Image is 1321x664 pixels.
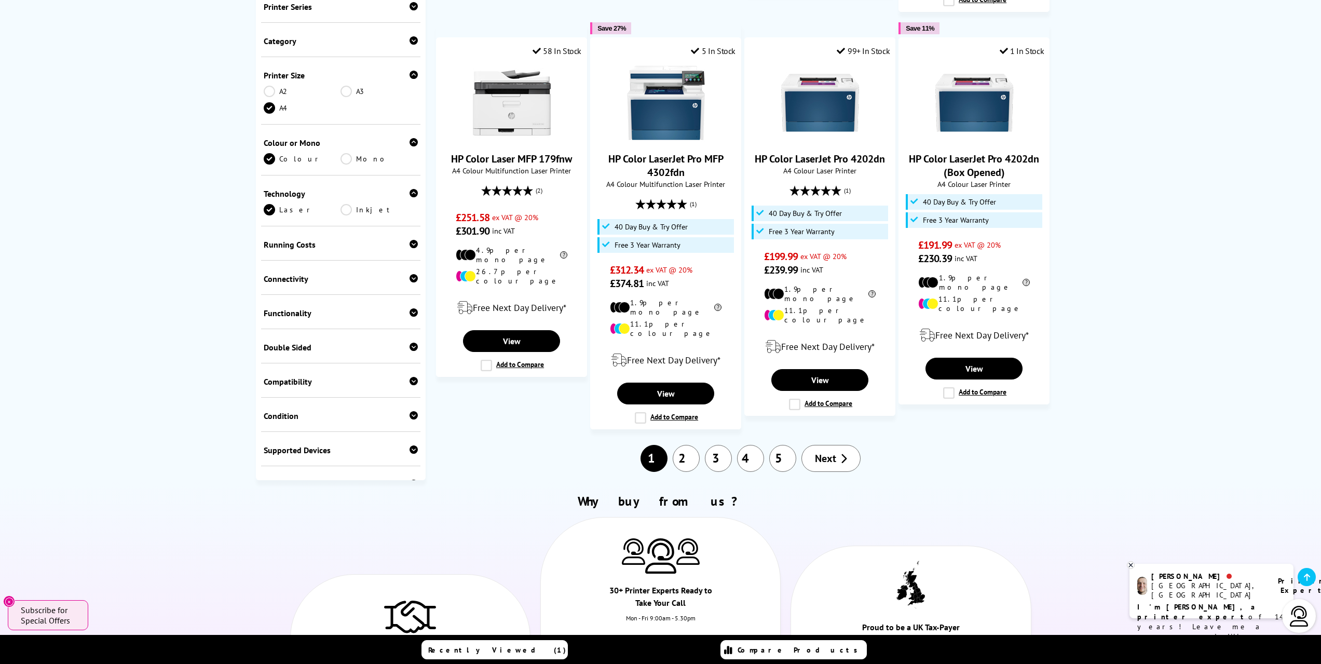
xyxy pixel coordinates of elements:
span: inc VAT [800,265,823,275]
button: Save 11% [898,22,939,34]
a: A3 [341,86,418,97]
div: [GEOGRAPHIC_DATA], [GEOGRAPHIC_DATA] [1151,581,1265,600]
div: 99+ In Stock [837,46,890,56]
a: HP Color LaserJet Pro 4202dn [781,133,859,144]
li: 26.7p per colour page [456,267,567,286]
span: A4 Colour Multifunction Laser Printer [596,179,736,189]
img: ashley-livechat.png [1137,577,1147,595]
span: A4 Colour Laser Printer [904,179,1044,189]
span: inc VAT [492,226,515,236]
span: inc VAT [646,278,669,288]
div: modal_delivery [596,346,736,375]
a: View [463,330,560,352]
span: £312.34 [610,263,644,277]
a: HP Color LaserJet Pro 4202dn [755,152,885,166]
span: Recently Viewed (1) [428,645,566,655]
a: Compare Products [720,640,867,659]
span: £301.90 [456,224,489,238]
img: UK tax payer [896,561,925,608]
a: 5 [769,445,796,472]
div: 1 In Stock [1000,46,1044,56]
div: 5 In Stock [691,46,736,56]
span: Free 3 Year Warranty [923,216,989,224]
div: Proud to be a UK Tax-Payer [851,621,971,639]
span: Save 27% [597,24,626,32]
a: Mono [341,153,418,165]
div: Colour or Mono [264,138,418,148]
span: (1) [690,194,697,214]
span: ex VAT @ 20% [646,265,692,275]
a: Colour [264,153,341,165]
b: I'm [PERSON_NAME], a printer expert [1137,602,1258,621]
div: modal_delivery [442,293,581,322]
a: HP Color LaserJet Pro 4202dn (Box Opened) [935,133,1013,144]
a: HP Color LaserJet Pro MFP 4302fdn [608,152,724,179]
button: Close [3,595,15,607]
a: 4 [737,445,764,472]
div: modal_delivery [904,321,1044,350]
li: 1.9p per mono page [764,284,876,303]
a: View [771,369,868,391]
span: ex VAT @ 20% [955,240,1001,250]
span: Subscribe for Special Offers [21,605,78,626]
p: of 14 years! Leave me a message and I'll respond ASAP [1137,602,1286,652]
div: Category [264,36,418,46]
span: £199.99 [764,250,798,263]
div: Double Sided [264,342,418,353]
a: A4 [264,102,341,114]
div: Supported Devices [264,445,418,455]
a: Next [801,445,861,472]
span: Compare Products [738,645,863,655]
img: Trusted Service [384,595,436,637]
label: Add to Compare [789,399,852,410]
li: 11.1p per colour page [764,306,876,324]
button: Save 27% [590,22,631,34]
div: Connectivity [264,274,418,284]
a: Laser [264,204,341,215]
li: 1.9p per mono page [610,298,721,317]
img: HP Color Laser MFP 179fnw [473,64,551,142]
img: HP Color LaserJet Pro 4202dn [781,64,859,142]
a: View [925,358,1022,380]
div: Technology [264,188,418,199]
label: Add to Compare [635,412,698,424]
span: (2) [536,181,542,200]
a: 2 [673,445,700,472]
span: £191.99 [918,238,952,252]
span: 40 Day Buy & Try Offer [615,223,688,231]
a: A2 [264,86,341,97]
span: Save 11% [906,24,934,32]
a: HP Color LaserJet Pro 4202dn (Box Opened) [909,152,1039,179]
img: Printer Experts [622,538,645,565]
a: Inkjet [341,204,418,215]
span: Next [815,452,836,465]
div: Supported Print Sizes [264,479,418,490]
a: HP Color LaserJet Pro MFP 4302fdn [627,133,705,144]
div: Printer Series [264,2,418,12]
h2: Why buy from us? [285,493,1036,509]
li: 1.9p per mono page [918,273,1030,292]
a: Recently Viewed (1) [421,640,568,659]
div: Compatibility [264,376,418,387]
span: inc VAT [955,253,977,263]
img: Printer Experts [676,538,700,565]
span: Free 3 Year Warranty [615,241,680,249]
div: modal_delivery [750,332,890,361]
div: Condition [264,411,418,421]
img: user-headset-light.svg [1289,606,1310,627]
span: ex VAT @ 20% [800,251,847,261]
span: (1) [844,181,851,200]
span: £230.39 [918,252,952,265]
span: £251.58 [456,211,489,224]
div: Mon - Fri 9:00am - 5.30pm [541,614,780,632]
img: HP Color LaserJet Pro 4202dn (Box Opened) [935,64,1013,142]
span: £374.81 [610,277,644,290]
p: Our average call answer time is just 3 rings [577,632,744,646]
li: 4.9p per mono page [456,246,567,264]
div: Functionality [264,308,418,318]
span: A4 Colour Multifunction Laser Printer [442,166,581,175]
label: Add to Compare [943,387,1006,399]
span: £239.99 [764,263,798,277]
div: 30+ Printer Experts Ready to Take Your Call [601,584,720,614]
a: HP Color Laser MFP 179fnw [473,133,551,144]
